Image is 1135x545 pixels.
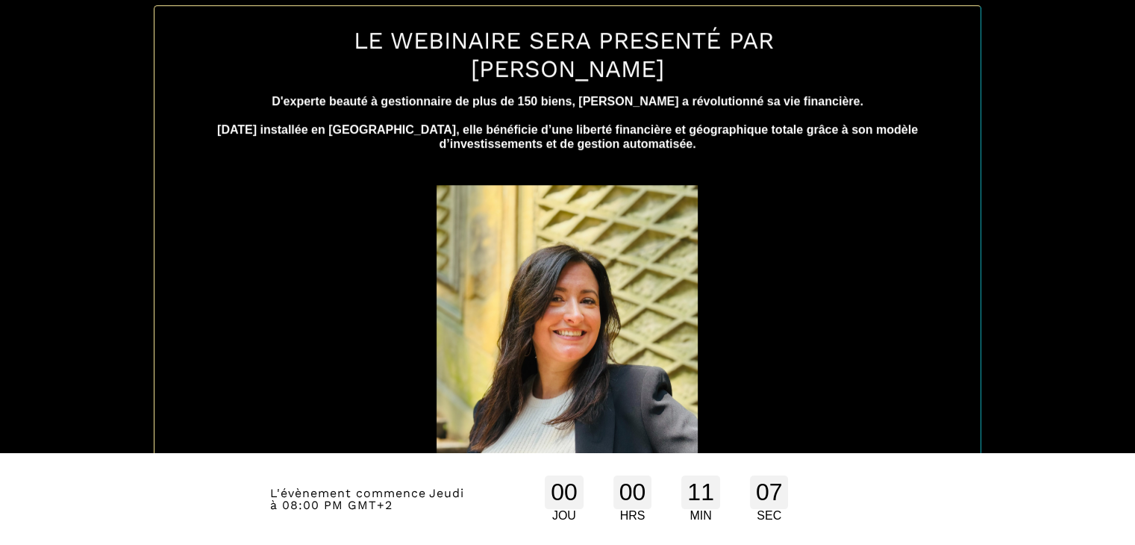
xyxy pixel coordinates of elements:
[613,509,652,523] div: HRS
[750,509,789,523] div: SEC
[545,509,584,523] div: JOU
[270,486,464,512] span: Jeudi à 08:00 PM GMT+2
[545,476,584,509] div: 00
[681,476,720,509] div: 11
[437,185,698,534] img: 3d6334c9e259e7f0078d58a7ee00d59d_WhatsApp_Image_2025-06-26_at_21.02.24.jpeg
[613,476,652,509] div: 00
[750,476,789,509] div: 07
[217,95,921,151] b: D'experte beauté à gestionnaire de plus de 150 biens, [PERSON_NAME] a révolutionné sa vie financi...
[214,19,922,90] h1: LE WEBINAIRE SERA PRESENTÉ PAR [PERSON_NAME]
[270,486,426,500] span: L'évènement commence
[681,509,720,523] div: MIN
